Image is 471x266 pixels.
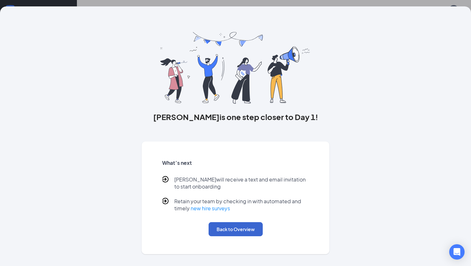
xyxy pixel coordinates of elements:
button: Back to Overview [209,222,263,236]
div: Open Intercom Messenger [449,244,465,260]
h3: [PERSON_NAME] is one step closer to Day 1! [142,111,330,122]
img: you are all set [160,32,310,104]
a: new hire surveys [191,205,230,212]
h5: What’s next [162,159,309,166]
p: [PERSON_NAME] will receive a text and email invitation to start onboarding [174,176,309,190]
p: Retain your team by checking in with automated and timely [174,198,309,212]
